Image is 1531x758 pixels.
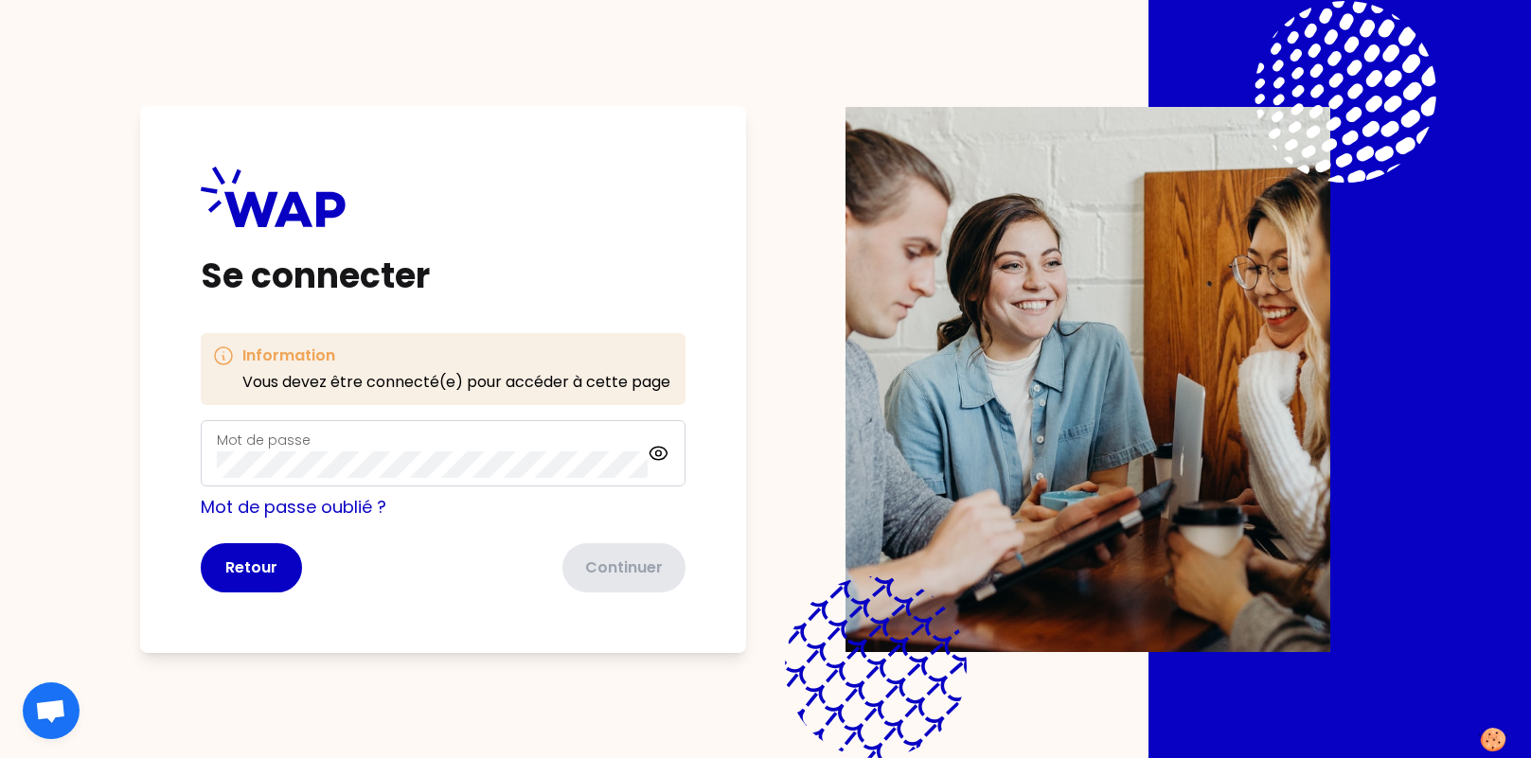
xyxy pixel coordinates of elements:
[242,344,670,367] h3: Information
[562,543,685,592] button: Continuer
[242,371,670,394] p: Vous devez être connecté(e) pour accéder à cette page
[201,257,685,295] h1: Se connecter
[201,495,386,519] a: Mot de passe oublié ?
[201,543,302,592] button: Retour
[217,431,311,450] label: Mot de passe
[23,682,80,739] div: Ouvrir le chat
[846,107,1330,652] img: Description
